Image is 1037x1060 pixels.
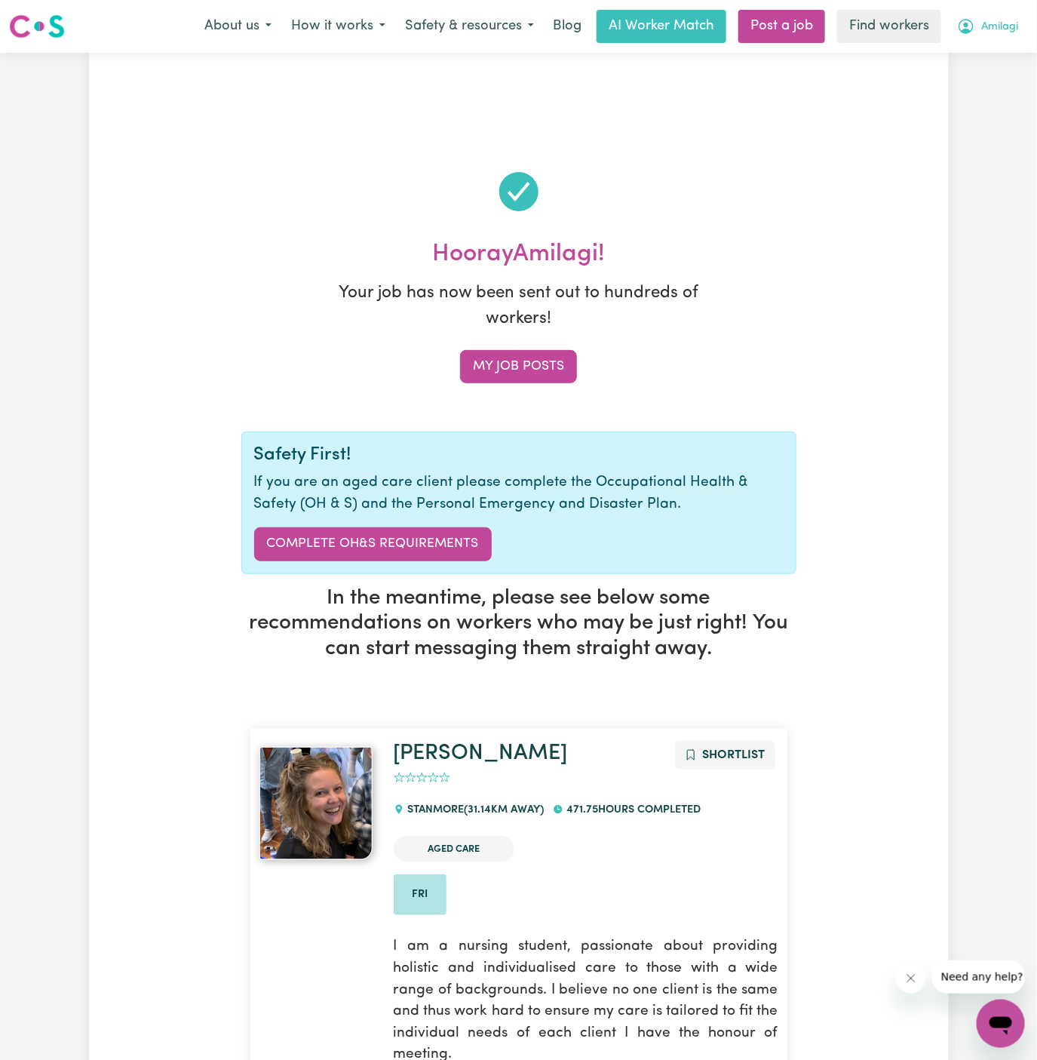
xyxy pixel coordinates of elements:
span: Shortlist [703,749,765,761]
a: Complete OH&S Requirements [254,527,492,561]
a: My job posts [460,350,577,383]
li: Aged Care [394,836,514,862]
a: AI Worker Match [597,10,726,43]
span: ( 31.14 km away) [464,804,544,816]
button: About us [195,11,281,42]
img: View Lucy's profile [259,747,373,860]
iframe: Button to launch messaging window [977,1000,1025,1048]
span: Amilagi [981,19,1018,35]
button: Safety & resources [395,11,544,42]
div: add rating by typing an integer from 0 to 5 or pressing arrow keys [394,770,450,787]
button: My Account [947,11,1028,42]
h4: Safety First! [254,444,784,466]
h3: In the meantime, please see below some recommendations on workers who may be just right! You can ... [241,586,796,662]
a: [PERSON_NAME] [394,742,568,764]
img: Careseekers logo [9,13,65,40]
div: 471.75 hours completed [553,790,710,831]
a: Find workers [837,10,941,43]
p: If you are an aged care client please complete the Occupational Health & Safety (OH & S) and the ... [254,472,784,516]
a: Lucy [259,747,376,860]
a: Post a job [738,10,825,43]
li: Available on Fri [394,874,446,915]
h2: Hooray Amilagi ! [241,240,796,269]
a: Careseekers logo [9,9,65,44]
p: Your job has now been sent out to hundreds of workers! [330,281,707,331]
iframe: Message from company [932,960,1025,994]
a: Blog [544,10,591,43]
div: STANMORE [394,790,553,831]
iframe: Close message [896,963,926,994]
button: Add to shortlist [675,741,775,770]
button: How it works [281,11,395,42]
